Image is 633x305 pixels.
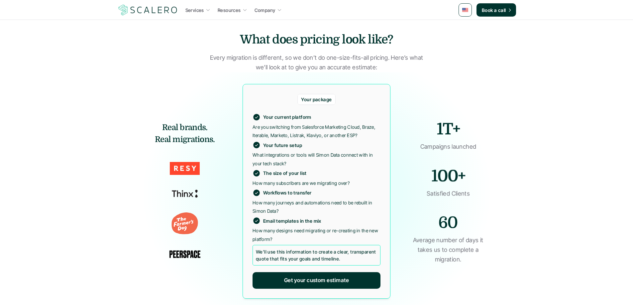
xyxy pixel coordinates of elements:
h5: Real brands. Real migrations. [132,121,238,145]
p: We’ll use this information to create a clear, transparent quote that fits your goals and timeline. [256,248,377,262]
p: Company [255,7,275,14]
p: Get your custom estimate [284,276,349,285]
a: Get your custom estimate [253,272,380,289]
h3: What does pricing look like? [217,32,416,48]
p: Your future setup [263,142,302,149]
p: Your package [301,96,332,103]
p: The size of your list [263,170,307,177]
p: What integrations or tools will Simon Data connect with in your tech stack? [253,151,380,167]
strong: 1T+ [437,120,460,138]
p: Satisfied Clients [410,189,487,198]
p: How many designs need migrating or re-creating in the new platform? [253,226,380,243]
p: Services [185,7,204,14]
p: Your current platform [263,114,311,120]
p: Every migration is different, so we don’t do one-size-fits-all pricing. Here’s what we’ll look at... [209,53,425,72]
p: Book a call [482,7,506,14]
p: Resources [218,7,241,14]
img: Scalero company logo [117,4,178,16]
p: Average number of days it takes us to complete a migration. [409,236,487,264]
strong: 100+ [431,167,465,185]
p: Email templates in the mix [263,217,321,224]
p: How many journeys and automations need to be rebuilt in Simon Data? [253,198,380,215]
h2: 60 [409,212,487,234]
a: Book a call [476,3,516,17]
p: Are you switching from Salesforce Marketing Cloud, Braze, Iterable, Marketo, Listrak, Klaviyo, or... [253,123,380,139]
p: Campaigns launched [410,142,487,152]
p: Workflows to transfer [263,189,312,196]
p: How many subscribers are we migrating over? [253,179,380,187]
